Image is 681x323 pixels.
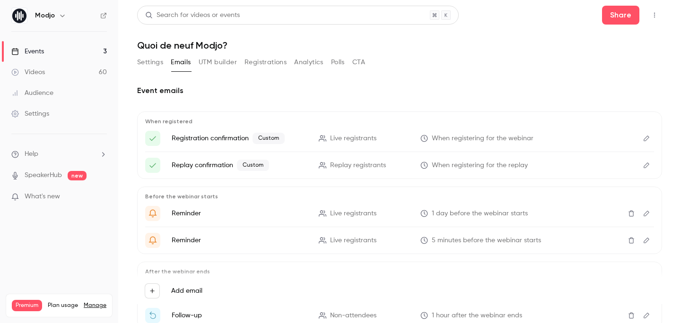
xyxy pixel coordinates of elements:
[84,302,106,309] a: Manage
[244,55,287,70] button: Registrations
[145,268,654,275] p: After the webinar ends
[145,131,654,146] li: Inscription pour le webinar : "Modjo IA :&nbsp;Ce que la rentrée vous réserve !"
[330,209,376,219] span: Live registrants
[11,149,107,159] li: help-dropdown-opener
[172,311,307,320] p: Follow-up
[145,118,654,125] p: When registered
[624,308,639,323] button: Delete
[145,233,654,248] li: On se lance dans 5 min ! ⏱️
[639,233,654,248] button: Edit
[432,311,522,321] span: 1 hour after the webinar ends
[25,170,62,180] a: SpeakerHub
[237,160,269,171] span: Custom
[172,133,307,144] p: Registration confirmation
[11,47,44,56] div: Events
[11,109,49,119] div: Settings
[48,302,78,309] span: Plan usage
[171,55,191,70] button: Emails
[137,85,662,96] h2: Event emails
[432,209,528,219] span: 1 day before the webinar starts
[624,206,639,221] button: Delete
[330,161,386,170] span: Replay registrants
[639,206,654,221] button: Edit
[432,134,533,144] span: When registering for the webinar
[330,311,376,321] span: Non-attendees
[639,158,654,173] button: Edit
[12,8,27,23] img: Modjo
[330,236,376,246] span: Live registrants
[432,161,528,170] span: When registering for the replay
[35,11,55,20] h6: Modjo
[172,160,307,171] p: Replay confirmation
[432,236,541,246] span: 5 minutes before the webinar starts
[253,133,285,144] span: Custom
[199,55,237,70] button: UTM builder
[96,193,107,201] iframe: Noticeable Trigger
[171,286,202,296] label: Add email
[602,6,639,25] button: Share
[137,55,163,70] button: Settings
[25,192,60,202] span: What's new
[352,55,365,70] button: CTA
[639,308,654,323] button: Edit
[11,88,53,98] div: Audience
[145,10,240,20] div: Search for videos or events
[145,308,654,323] li: 🔴 Le replay du webinar "Modjo IA : Ce que la rentrée vous réserve" est déjà disponible !
[12,300,42,311] span: Premium
[145,158,654,173] li: 🔴 Accédez au replay du webinar : "Modjo IA :&nbsp;Ce que la rentrée vous réserve !"
[25,149,38,159] span: Help
[145,193,654,200] p: Before the webinar starts
[172,209,307,218] p: Reminder
[330,134,376,144] span: Live registrants
[331,55,345,70] button: Polls
[294,55,323,70] button: Analytics
[172,236,307,245] p: Reminder
[624,233,639,248] button: Delete
[639,131,654,146] button: Edit
[68,171,87,180] span: new
[145,206,654,221] li: Le webinar "Modjo IA : Ce que la rentrée vous réserve" ✨
[137,40,662,51] h1: Quoi de neuf Modjo?
[11,68,45,77] div: Videos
